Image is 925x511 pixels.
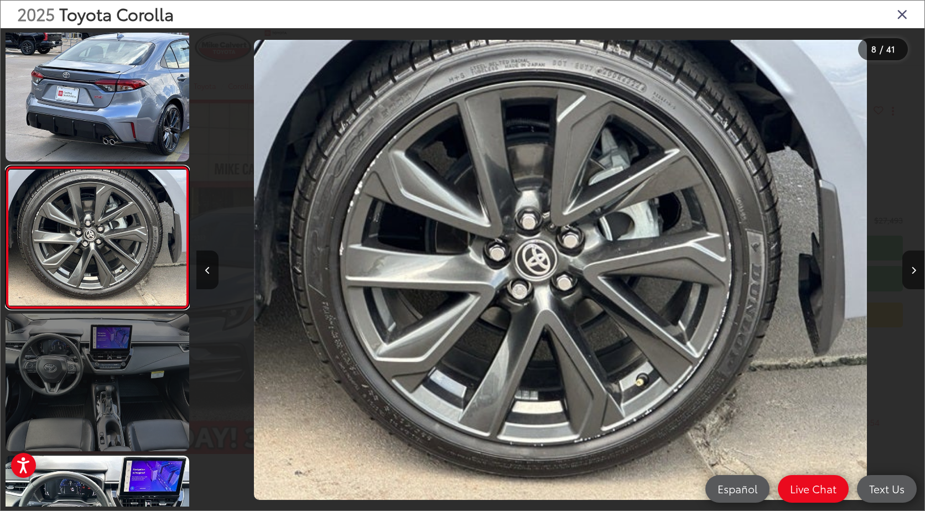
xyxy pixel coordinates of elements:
span: Toyota Corolla [59,2,174,25]
span: 8 [871,43,876,55]
a: Español [705,475,770,503]
img: 2025 Toyota Corolla XSE [4,23,191,163]
a: Live Chat [778,475,849,503]
button: Next image [902,251,924,289]
button: Previous image [196,251,219,289]
div: 2025 Toyota Corolla XSE 7 [196,40,924,500]
i: Close gallery [897,7,908,21]
span: 2025 [17,2,55,25]
span: Live Chat [784,482,842,496]
img: 2025 Toyota Corolla XSE [7,169,188,305]
span: Text Us [864,482,910,496]
span: Español [712,482,763,496]
img: 2025 Toyota Corolla XSE [254,40,867,500]
a: Text Us [857,475,917,503]
span: / [879,45,884,53]
span: 41 [886,43,895,55]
